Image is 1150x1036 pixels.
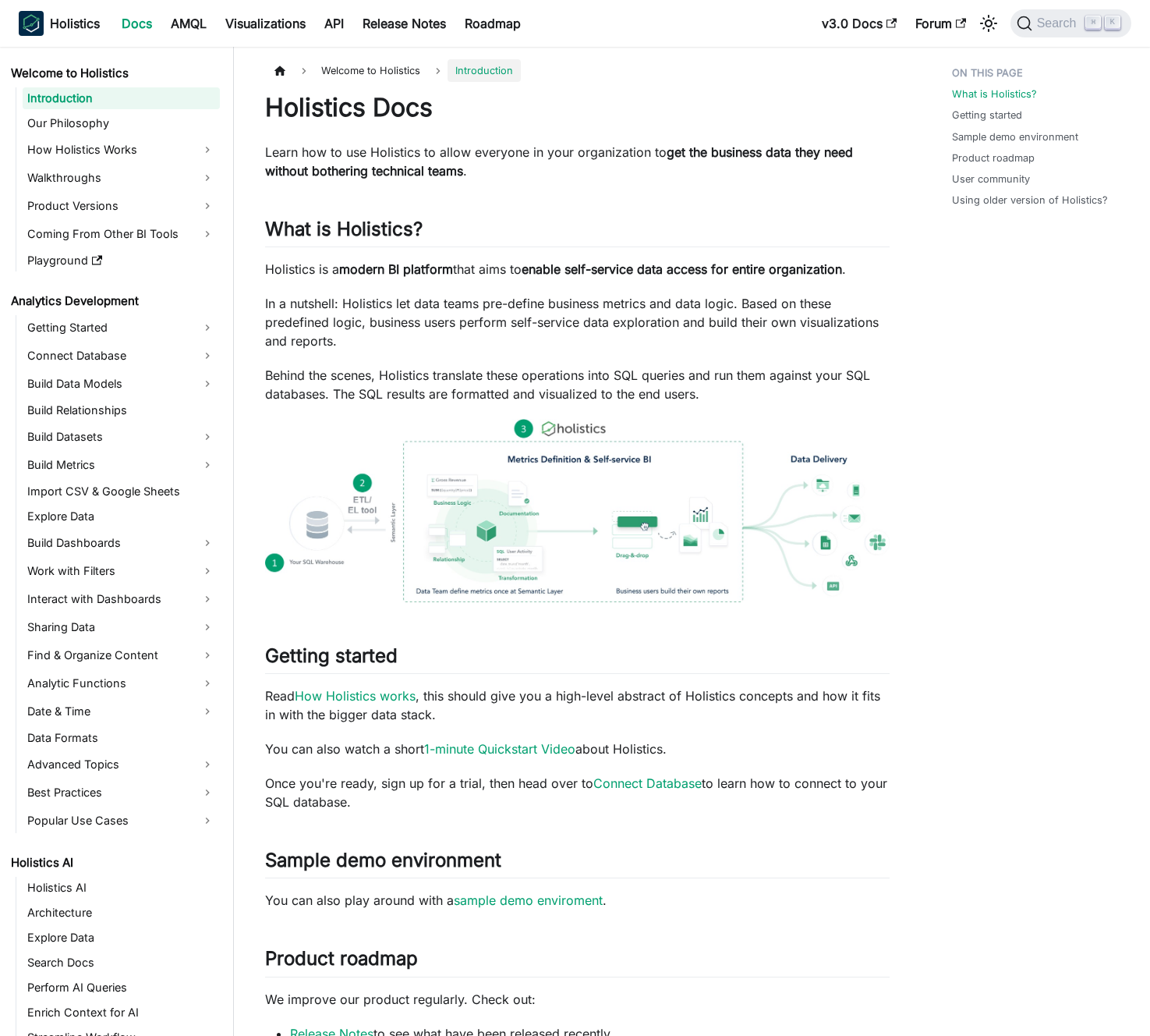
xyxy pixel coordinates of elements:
[23,952,220,974] a: Search Docs
[23,808,220,833] a: Popular Use Cases
[23,452,220,477] a: Build Metrics
[522,261,842,277] strong: enable self-service data access for entire organization
[23,343,220,368] a: Connect Database
[265,218,890,247] h2: What is Holistics?
[952,129,1078,144] a: Sample demo environment
[952,172,1030,186] a: User community
[23,615,220,640] a: Sharing Data
[23,877,220,899] a: Holistics AI
[265,419,890,602] img: How Holistics fits in your Data Stack
[265,774,890,811] p: Once you're ready, sign up for a trial, then head over to to learn how to connect to your SQL dat...
[23,587,220,612] a: Interact with Dashboards
[1085,16,1101,30] kbd: ⌘
[50,14,100,33] b: Holistics
[265,891,890,910] p: You can also play around with a .
[952,108,1022,122] a: Getting started
[6,62,220,84] a: Welcome to Holistics
[23,643,220,668] a: Find & Organize Content
[812,11,906,36] a: v3.0 Docs
[906,11,975,36] a: Forum
[161,11,216,36] a: AMQL
[23,137,220,162] a: How Holistics Works
[23,371,220,396] a: Build Data Models
[952,151,1035,165] a: Product roadmap
[455,11,530,36] a: Roadmap
[23,780,220,805] a: Best Practices
[315,11,353,36] a: API
[23,315,220,340] a: Getting Started
[19,11,100,36] a: HolisticsHolistics
[313,59,428,82] span: Welcome to Holistics
[23,927,220,949] a: Explore Data
[1032,16,1086,30] span: Search
[295,688,416,704] a: How Holistics works
[23,530,220,555] a: Build Dashboards
[23,752,220,777] a: Advanced Topics
[265,366,890,403] p: Behind the scenes, Holistics translate these operations into SQL queries and run them against you...
[593,775,702,791] a: Connect Database
[454,892,603,908] a: sample demo enviroment
[112,11,161,36] a: Docs
[216,11,315,36] a: Visualizations
[265,947,890,977] h2: Product roadmap
[23,1002,220,1024] a: Enrich Context for AI
[23,399,220,421] a: Build Relationships
[19,11,44,36] img: Holistics
[265,92,890,123] h1: Holistics Docs
[265,849,890,878] h2: Sample demo environment
[265,59,295,82] a: Home page
[23,424,220,449] a: Build Datasets
[23,222,220,247] a: Coming From Other BI Tools
[265,644,890,674] h2: Getting started
[23,699,220,724] a: Date & Time
[23,977,220,999] a: Perform AI Queries
[339,261,453,277] strong: modern BI platform
[265,687,890,724] p: Read , this should give you a high-level abstract of Holistics concepts and how it fits in with t...
[1010,9,1131,37] button: Search (Command+K)
[23,727,220,749] a: Data Formats
[265,260,890,279] p: Holistics is a that aims to .
[23,165,220,190] a: Walkthroughs
[23,193,220,218] a: Product Versions
[353,11,455,36] a: Release Notes
[265,294,890,350] p: In a nutshell: Holistics let data teams pre-define business metrics and data logic. Based on thes...
[23,671,220,696] a: Analytic Functions
[23,112,220,134] a: Our Philosophy
[23,250,220,271] a: Playground
[448,59,521,82] span: Introduction
[23,481,220,502] a: Import CSV & Google Sheets
[23,87,220,109] a: Introduction
[6,852,220,874] a: Holistics AI
[1105,16,1120,30] kbd: K
[952,87,1037,101] a: What is Holistics?
[952,193,1108,208] a: Using older version of Holistics?
[976,11,1001,36] button: Switch between dark and light mode (currently light mode)
[6,290,220,312] a: Analytics Development
[424,741,575,757] a: 1-minute Quickstart Video
[23,902,220,924] a: Architecture
[23,559,220,584] a: Work with Filters
[265,59,890,82] nav: Breadcrumbs
[23,506,220,527] a: Explore Data
[265,990,890,1009] p: We improve our product regularly. Check out:
[265,740,890,758] p: You can also watch a short about Holistics.
[265,143,890,180] p: Learn how to use Holistics to allow everyone in your organization to .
